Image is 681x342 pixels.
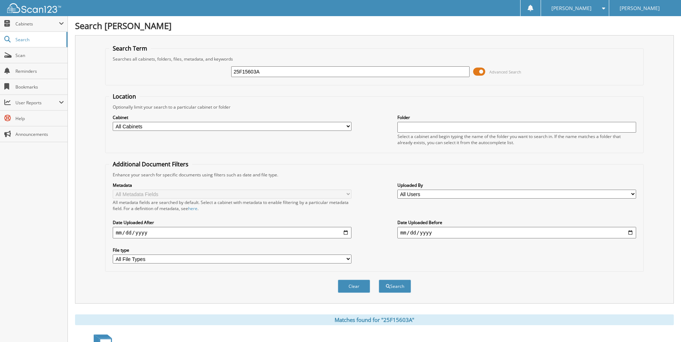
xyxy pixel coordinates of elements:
label: Metadata [113,182,351,188]
label: File type [113,247,351,253]
span: Cabinets [15,21,59,27]
button: Clear [338,280,370,293]
legend: Search Term [109,44,151,52]
div: Matches found for "25F15603A" [75,314,674,325]
h1: Search [PERSON_NAME] [75,20,674,32]
label: Date Uploaded Before [397,219,636,225]
span: Help [15,115,64,122]
span: Search [15,37,63,43]
img: scan123-logo-white.svg [7,3,61,13]
span: [PERSON_NAME] [620,6,660,10]
span: Bookmarks [15,84,64,90]
label: Uploaded By [397,182,636,188]
div: Searches all cabinets, folders, files, metadata, and keywords [109,56,639,62]
label: Folder [397,114,636,120]
div: Select a cabinet and begin typing the name of the folder you want to search in. If the name match... [397,133,636,146]
div: Optionally limit your search to a particular cabinet or folder [109,104,639,110]
div: Enhance your search for specific documents using filters such as date and file type. [109,172,639,178]
button: Search [379,280,411,293]
label: Cabinet [113,114,351,120]
span: User Reports [15,100,59,106]
span: [PERSON_NAME] [551,6,592,10]
div: All metadata fields are searched by default. Select a cabinet with metadata to enable filtering b... [113,199,351,212]
legend: Location [109,92,140,100]
input: end [397,227,636,238]
span: Announcements [15,131,64,137]
span: Reminders [15,68,64,74]
a: here [188,205,197,212]
span: Advanced Search [489,69,521,75]
legend: Additional Document Filters [109,160,192,168]
input: start [113,227,351,238]
span: Scan [15,52,64,58]
label: Date Uploaded After [113,219,351,225]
